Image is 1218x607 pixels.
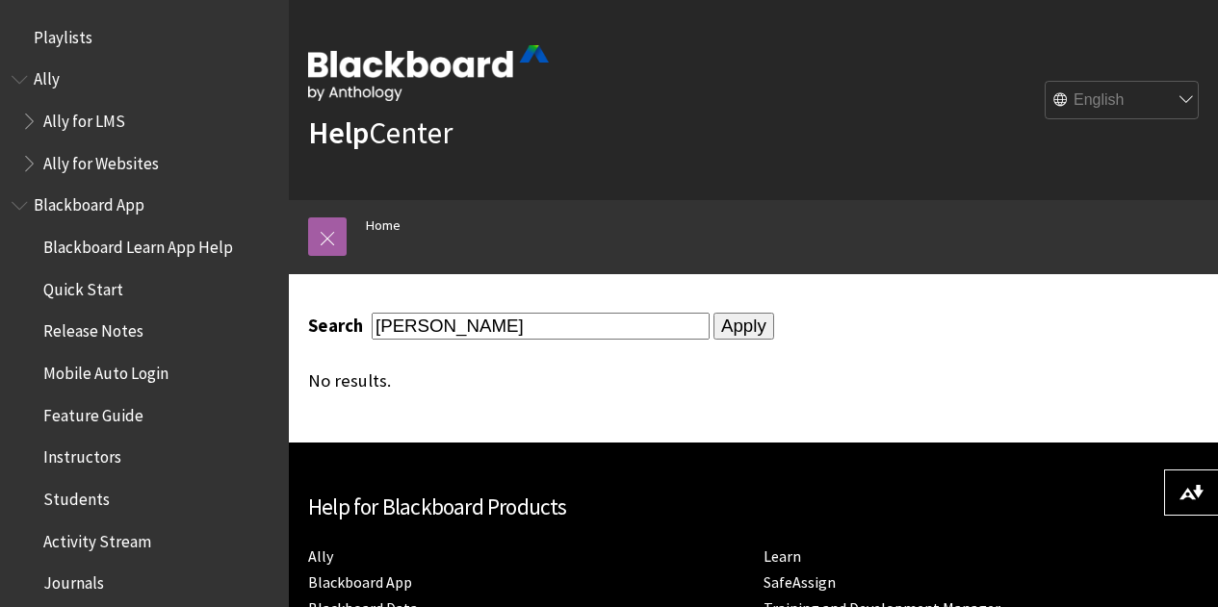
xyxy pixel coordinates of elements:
[308,491,1199,524] h2: Help for Blackboard Products
[713,313,774,340] input: Apply
[1046,82,1200,120] select: Site Language Selector
[43,483,110,509] span: Students
[43,105,125,131] span: Ally for LMS
[366,214,401,238] a: Home
[308,114,453,152] a: HelpCenter
[308,370,914,392] div: No results.
[34,21,92,47] span: Playlists
[43,568,104,594] span: Journals
[308,45,549,101] img: Blackboard by Anthology
[43,357,168,383] span: Mobile Auto Login
[43,231,233,257] span: Blackboard Learn App Help
[308,546,333,567] a: Ally
[43,399,143,425] span: Feature Guide
[308,315,368,337] label: Search
[43,147,159,173] span: Ally for Websites
[43,316,143,341] span: Release Notes
[308,114,369,152] strong: Help
[764,572,836,593] a: SafeAssign
[12,21,277,54] nav: Book outline for Playlists
[43,273,123,299] span: Quick Start
[308,572,412,593] a: Blackboard App
[34,190,144,215] span: Blackboard App
[12,63,277,180] nav: Book outline for Anthology Ally Help
[43,525,151,551] span: Activity Stream
[43,442,121,468] span: Instructors
[34,63,60,89] span: Ally
[764,546,801,567] a: Learn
